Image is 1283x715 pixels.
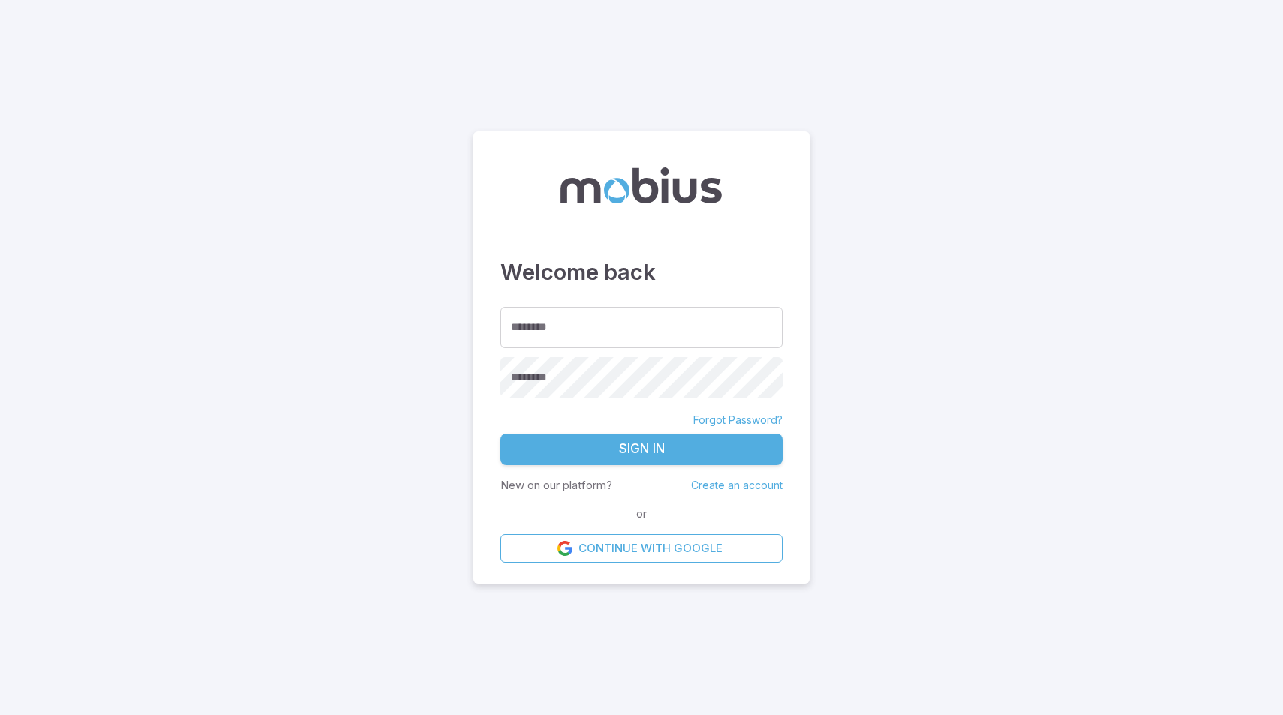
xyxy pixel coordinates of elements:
[500,477,612,494] p: New on our platform?
[500,434,783,465] button: Sign In
[632,506,651,522] span: or
[691,479,783,491] a: Create an account
[500,534,783,563] a: Continue with Google
[500,256,783,289] h3: Welcome back
[693,413,783,428] a: Forgot Password?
